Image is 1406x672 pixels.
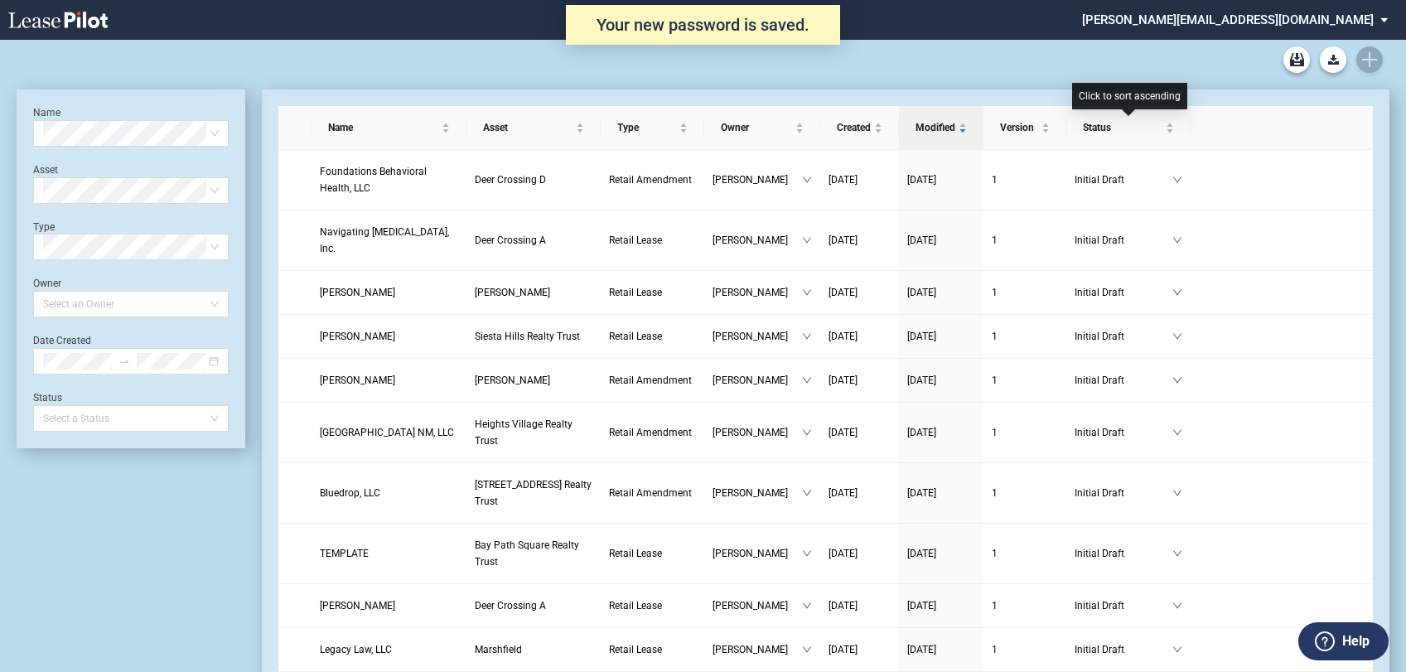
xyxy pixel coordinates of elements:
span: Willard [475,287,550,298]
a: Retail Amendment [609,172,696,188]
a: [STREET_ADDRESS] Realty Trust [475,476,592,510]
a: Retail Amendment [609,485,696,501]
span: Navigating ADHD, Inc. [320,226,449,254]
a: [DATE] [829,232,891,249]
a: Retail Lease [609,641,696,658]
span: down [802,175,812,185]
span: [PERSON_NAME] [713,641,802,658]
span: Initial Draft [1075,545,1172,562]
span: down [1172,549,1182,558]
span: Heights Village Realty Trust [475,418,573,447]
a: [PERSON_NAME] [320,597,458,614]
span: [DATE] [829,600,858,612]
a: [DATE] [907,485,975,501]
span: Initial Draft [1075,641,1172,658]
a: Archive [1283,46,1310,73]
a: Retail Lease [609,328,696,345]
span: Initial Draft [1075,172,1172,188]
th: Status [1066,106,1191,150]
span: [DATE] [829,331,858,342]
a: [DATE] [829,545,891,562]
span: down [1172,175,1182,185]
span: Initial Draft [1075,284,1172,301]
span: down [1172,235,1182,245]
span: Foundations Behavioral Health, LLC [320,166,427,194]
a: [DATE] [907,424,975,441]
span: down [802,645,812,655]
span: [DATE] [829,174,858,186]
span: [PERSON_NAME] [713,172,802,188]
span: Retail Lease [609,331,662,342]
span: 1 [992,548,998,559]
span: down [1172,601,1182,611]
a: Bay Path Square Realty Trust [475,537,592,570]
th: Created [820,106,899,150]
div: Click to sort ascending [1072,83,1187,109]
label: Date Created [33,335,91,346]
a: [DATE] [829,328,891,345]
div: Your new password is saved. [566,5,840,45]
a: [DATE] [907,232,975,249]
label: Type [33,221,55,233]
a: Heights Village Realty Trust [475,416,592,449]
span: down [802,331,812,341]
a: 1 [992,424,1058,441]
th: Name [312,106,466,150]
span: Bay Path Square Realty Trust [475,539,579,568]
a: Foundations Behavioral Health, LLC [320,163,458,196]
span: Retail Amendment [609,487,692,499]
span: [DATE] [829,487,858,499]
span: down [1172,331,1182,341]
span: swap-right [118,355,130,367]
md-menu: Download Blank Form List [1315,46,1351,73]
a: Retail Amendment [609,424,696,441]
span: Retail Amendment [609,375,692,386]
span: 1 [992,375,998,386]
a: [PERSON_NAME] [320,284,458,301]
span: to [118,355,130,367]
label: Asset [33,164,58,176]
span: Type [617,119,676,136]
span: Retail Lease [609,234,662,246]
a: Deer Crossing A [475,597,592,614]
span: Jennifer Bonarrigo [320,287,395,298]
span: [DATE] [907,234,936,246]
label: Owner [33,278,61,289]
span: [DATE] [829,375,858,386]
span: [DATE] [829,287,858,298]
span: [DATE] [829,234,858,246]
a: Deer Crossing A [475,232,592,249]
a: Navigating [MEDICAL_DATA], Inc. [320,224,458,257]
a: 1 [992,284,1058,301]
span: Marshfield [475,644,522,655]
a: [DATE] [907,597,975,614]
span: Arturo Alonso [320,331,395,342]
span: Retail Amendment [609,174,692,186]
span: Initial Draft [1075,232,1172,249]
span: Pierre Disarmes [320,375,395,386]
a: [DATE] [829,372,891,389]
span: 1 [992,331,998,342]
span: Version [1000,119,1038,136]
a: Retail Lease [609,232,696,249]
span: Initial Draft [1075,328,1172,345]
a: [PERSON_NAME] [320,372,458,389]
a: [GEOGRAPHIC_DATA] NM, LLC [320,424,458,441]
span: Owner [721,119,792,136]
span: 1 [992,234,998,246]
span: [DATE] [907,600,936,612]
span: [DATE] [829,644,858,655]
span: Initial Draft [1075,485,1172,501]
span: [PERSON_NAME] [713,597,802,614]
span: Name [328,119,438,136]
a: 1 [992,641,1058,658]
span: Asset [483,119,573,136]
label: Help [1342,631,1370,652]
span: Deer Crossing A [475,234,546,246]
span: 1 [992,487,998,499]
span: Initial Draft [1075,424,1172,441]
a: [DATE] [907,641,975,658]
a: Marshfield [475,641,592,658]
a: [DATE] [829,172,891,188]
span: Created [837,119,871,136]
